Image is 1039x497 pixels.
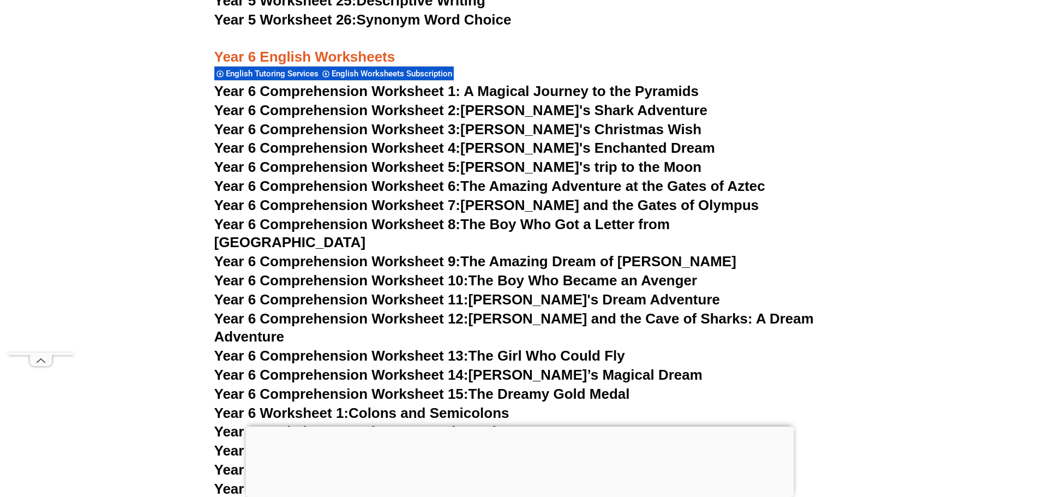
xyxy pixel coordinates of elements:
a: Year 6 Comprehension Worksheet 13:The Girl Who Could Fly [214,348,625,364]
span: Year 6 Worksheet 1: [214,405,349,421]
a: Year 6 Comprehension Worksheet 7:[PERSON_NAME] and the Gates of Olympus [214,197,759,213]
a: Year 5 Worksheet 26:Synonym Word Choice [214,11,512,28]
iframe: Advertisement [245,427,794,494]
a: Year 6 Worksheet 4:Synonyms and Antonyms [214,462,522,478]
span: Year 6 Worksheet 5: [214,481,349,497]
iframe: Advertisement [8,25,74,352]
a: Year 6 Worksheet 3:Direct and Indirect Speech [214,442,527,459]
iframe: Chat Widget [857,374,1039,497]
a: Year 6 Comprehension Worksheet 9:The Amazing Dream of [PERSON_NAME] [214,253,736,270]
div: English Worksheets Subscription [320,66,454,81]
span: Year 6 Comprehension Worksheet 14: [214,367,469,383]
a: Year 6 Comprehension Worksheet 3:[PERSON_NAME]'s Christmas Wish [214,121,702,137]
a: Year 6 Comprehension Worksheet 15:The Dreamy Gold Medal [214,386,630,402]
a: Year 6 Worksheet 2:Active vs. Passive Voice [214,423,512,440]
a: Year 6 Worksheet 5:Homophones and Homonyms [214,481,550,497]
div: English Tutoring Services [214,66,320,81]
a: Year 6 Comprehension Worksheet 4:[PERSON_NAME]'s Enchanted Dream [214,140,715,156]
a: Year 6 Comprehension Worksheet 2:[PERSON_NAME]'s Shark Adventure [214,102,707,118]
a: Year 6 Comprehension Worksheet 10:The Boy Who Became an Avenger [214,272,698,289]
a: Year 6 Comprehension Worksheet 14:[PERSON_NAME]’s Magical Dream [214,367,702,383]
span: Year 6 Comprehension Worksheet 7: [214,197,461,213]
span: Year 6 Comprehension Worksheet 11: [214,291,469,308]
a: Year 6 Comprehension Worksheet 5:[PERSON_NAME]'s trip to the Moon [214,159,702,175]
span: Year 6 Comprehension Worksheet 9: [214,253,461,270]
a: Year 6 Comprehension Worksheet 1: A Magical Journey to the Pyramids [214,83,699,99]
span: Year 5 Worksheet 26: [214,11,357,28]
span: Year 6 Worksheet 3: [214,442,349,459]
span: Year 6 Comprehension Worksheet 6: [214,178,461,194]
a: Year 6 Comprehension Worksheet 11:[PERSON_NAME]'s Dream Adventure [214,291,720,308]
a: Year 6 Comprehension Worksheet 8:The Boy Who Got a Letter from [GEOGRAPHIC_DATA] [214,216,670,251]
span: English Tutoring Services [226,69,322,79]
span: Year 6 Comprehension Worksheet 12: [214,310,469,327]
span: Year 6 Comprehension Worksheet 8: [214,216,461,232]
span: Year 6 Worksheet 2: [214,423,349,440]
a: Year 6 Comprehension Worksheet 6:The Amazing Adventure at the Gates of Aztec [214,178,765,194]
span: Year 6 Comprehension Worksheet 2: [214,102,461,118]
h3: Year 6 English Worksheets [214,30,825,67]
span: Year 6 Comprehension Worksheet 5: [214,159,461,175]
a: Year 6 Comprehension Worksheet 12:[PERSON_NAME] and the Cave of Sharks: A Dream Adventure [214,310,814,345]
a: Year 6 Worksheet 1:Colons and Semicolons [214,405,509,421]
span: Year 6 Comprehension Worksheet 3: [214,121,461,137]
span: English Worksheets Subscription [332,69,455,79]
span: Year 6 Comprehension Worksheet 13: [214,348,469,364]
span: Year 6 Comprehension Worksheet 15: [214,386,469,402]
span: Year 6 Worksheet 4: [214,462,349,478]
span: Year 6 Comprehension Worksheet 10: [214,272,469,289]
span: Year 6 Comprehension Worksheet 4: [214,140,461,156]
